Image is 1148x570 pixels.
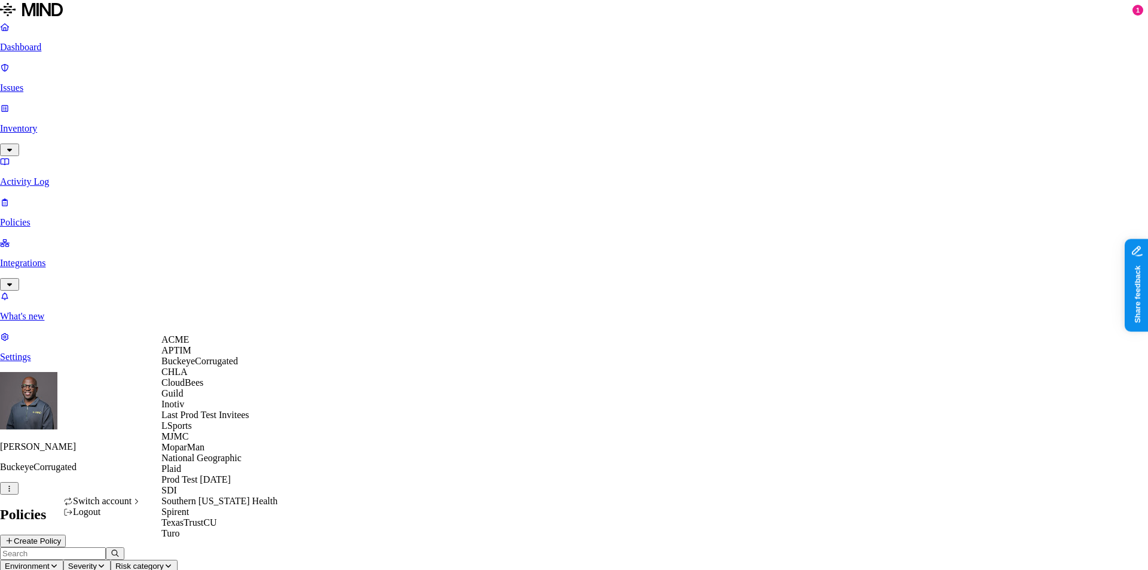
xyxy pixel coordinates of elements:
span: Last Prod Test Invitees [161,410,249,420]
span: Inotiv [161,399,184,409]
div: Logout [63,507,141,517]
span: National Geographic [161,453,242,463]
span: MJMC [161,431,188,441]
span: Southern [US_STATE] Health [161,496,277,506]
span: Prod Test [DATE] [161,474,231,484]
span: Switch account [73,496,132,506]
span: CHLA [161,367,188,377]
span: SDI [161,485,177,495]
span: BuckeyeCorrugated [161,356,238,366]
span: ACME [161,334,189,345]
span: Turo [161,528,180,538]
span: TexasTrustCU [161,517,217,528]
span: MoparMan [161,442,204,452]
span: Guild [161,388,183,398]
span: LSports [161,420,192,431]
span: Spirent [161,507,189,517]
span: Plaid [161,464,181,474]
span: CloudBees [161,377,203,388]
span: APTIM [161,345,191,355]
